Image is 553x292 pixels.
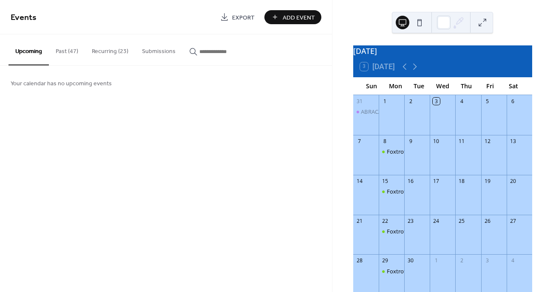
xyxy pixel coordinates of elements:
[433,217,440,225] div: 24
[353,108,379,115] div: ABRACADABRA WORKSHOP (WEST / POP)
[379,188,404,195] div: Foxtrot For Beginners
[49,34,85,65] button: Past (47)
[9,34,49,65] button: Upcoming
[407,217,414,225] div: 23
[387,188,442,195] div: Foxtrot For Beginners
[232,13,255,22] span: Export
[356,257,363,264] div: 28
[283,13,315,22] span: Add Event
[509,177,516,185] div: 20
[387,267,442,275] div: Foxtrot For Beginners
[383,77,407,95] div: Mon
[387,148,442,155] div: Foxtrot For Beginners
[484,257,491,264] div: 3
[458,257,465,264] div: 2
[431,77,454,95] div: Wed
[387,227,442,235] div: Foxtrot For Beginners
[381,138,389,145] div: 8
[214,10,261,24] a: Export
[135,34,182,65] button: Submissions
[433,98,440,105] div: 3
[381,177,389,185] div: 15
[407,177,414,185] div: 16
[356,98,363,105] div: 31
[458,177,465,185] div: 18
[379,148,404,155] div: Foxtrot For Beginners
[379,227,404,235] div: Foxtrot For Beginners
[360,77,384,95] div: Sun
[356,177,363,185] div: 14
[484,98,491,105] div: 5
[484,217,491,225] div: 26
[361,108,467,115] div: ABRACADABRA WORKSHOP (WEST / POP)
[484,177,491,185] div: 19
[407,138,414,145] div: 9
[433,257,440,264] div: 1
[478,77,502,95] div: Fri
[407,77,431,95] div: Tue
[264,10,321,24] button: Add Event
[11,9,37,26] span: Events
[381,217,389,225] div: 22
[356,138,363,145] div: 7
[433,138,440,145] div: 10
[509,257,516,264] div: 4
[458,138,465,145] div: 11
[407,257,414,264] div: 30
[379,267,404,275] div: Foxtrot For Beginners
[509,98,516,105] div: 6
[407,98,414,105] div: 2
[356,217,363,225] div: 21
[353,45,532,56] div: [DATE]
[454,77,478,95] div: Thu
[502,77,525,95] div: Sat
[381,257,389,264] div: 29
[11,79,112,88] span: Your calendar has no upcoming events
[509,138,516,145] div: 13
[381,98,389,105] div: 1
[484,138,491,145] div: 12
[458,217,465,225] div: 25
[509,217,516,225] div: 27
[458,98,465,105] div: 4
[85,34,135,65] button: Recurring (23)
[433,177,440,185] div: 17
